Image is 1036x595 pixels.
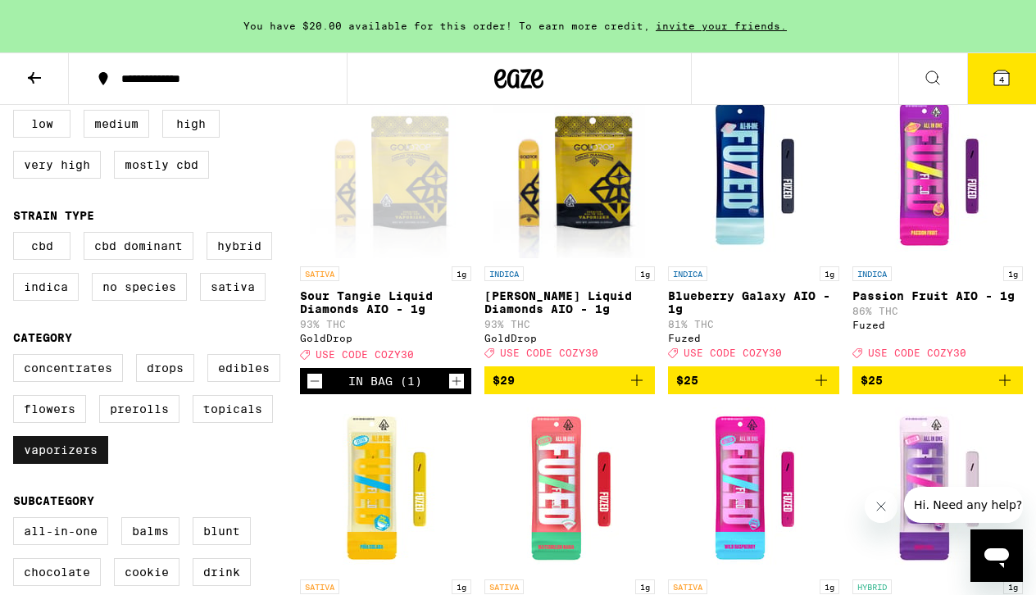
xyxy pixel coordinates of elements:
div: GoldDrop [484,333,656,343]
a: Open page for Blueberry Galaxy AIO - 1g from Fuzed [668,94,839,366]
span: 4 [999,75,1004,84]
label: High [162,110,220,138]
p: 1g [820,579,839,594]
label: Indica [13,273,79,301]
p: HYBRID [852,579,892,594]
span: $25 [676,374,698,387]
label: Mostly CBD [114,151,209,179]
img: Fuzed - Pina Colada AIO - 1g [303,407,467,571]
p: Passion Fruit AIO - 1g [852,289,1024,302]
a: Open page for Passion Fruit AIO - 1g from Fuzed [852,94,1024,366]
p: 1g [820,266,839,281]
legend: Category [13,331,72,344]
label: Flowers [13,395,86,423]
span: USE CODE COZY30 [316,349,414,360]
p: 93% THC [484,319,656,329]
p: 1g [1003,266,1023,281]
p: 1g [635,266,655,281]
button: Add to bag [484,366,656,394]
a: Open page for Sour Tangie Liquid Diamonds AIO - 1g from GoldDrop [300,94,471,368]
img: Fuzed - Passion Fruit AIO - 1g [856,94,1020,258]
label: CBD [13,232,70,260]
div: GoldDrop [300,333,471,343]
p: Blueberry Galaxy AIO - 1g [668,289,839,316]
label: Concentrates [13,354,123,382]
label: Prerolls [99,395,179,423]
label: No Species [92,273,187,301]
legend: Subcategory [13,494,94,507]
label: Very High [13,151,101,179]
label: Hybrid [207,232,272,260]
p: SATIVA [668,579,707,594]
div: Fuzed [668,333,839,343]
img: Fuzed - Blueberry Galaxy AIO - 1g [671,94,835,258]
legend: Strain Type [13,209,94,222]
img: GoldDrop - King Louis Liquid Diamonds AIO - 1g [493,94,645,258]
span: invite your friends. [650,20,793,31]
label: Blunt [193,517,251,545]
label: Drink [193,558,251,586]
span: USE CODE COZY30 [868,347,966,358]
img: Fuzed - Watermelon Mania AIO - 1g [488,407,652,571]
p: 1g [635,579,655,594]
p: 1g [1003,579,1023,594]
p: SATIVA [484,579,524,594]
span: $29 [493,374,515,387]
p: SATIVA [300,266,339,281]
span: $25 [861,374,883,387]
label: All-In-One [13,517,108,545]
label: Edibles [207,354,280,382]
button: Add to bag [668,366,839,394]
p: [PERSON_NAME] Liquid Diamonds AIO - 1g [484,289,656,316]
p: 1g [452,266,471,281]
label: Topicals [193,395,273,423]
div: In Bag (1) [348,375,422,388]
span: USE CODE COZY30 [500,347,598,358]
iframe: Close message [865,490,897,523]
p: SATIVA [300,579,339,594]
img: Fuzed - Grape Hill AIO - 1g [856,407,1020,571]
span: USE CODE COZY30 [684,347,782,358]
span: You have $20.00 available for this order! To earn more credit, [243,20,650,31]
label: Vaporizers [13,436,108,464]
button: Decrement [307,373,323,389]
label: Balms [121,517,179,545]
button: Increment [448,373,465,389]
label: Low [13,110,70,138]
p: 1g [452,579,471,594]
label: CBD Dominant [84,232,193,260]
p: INDICA [668,266,707,281]
div: Fuzed [852,320,1024,330]
a: Open page for King Louis Liquid Diamonds AIO - 1g from GoldDrop [484,94,656,366]
button: 4 [967,53,1036,104]
p: 81% THC [668,319,839,329]
label: Sativa [200,273,266,301]
button: Add to bag [852,366,1024,394]
label: Drops [136,354,194,382]
p: INDICA [852,266,892,281]
iframe: Button to launch messaging window [970,529,1023,582]
iframe: Message from company [904,487,1023,523]
p: INDICA [484,266,524,281]
label: Chocolate [13,558,101,586]
p: 93% THC [300,319,471,329]
p: 86% THC [852,306,1024,316]
img: Fuzed - Wild Raspberry AIO - 1g [671,407,835,571]
p: Sour Tangie Liquid Diamonds AIO - 1g [300,289,471,316]
label: Cookie [114,558,179,586]
label: Medium [84,110,149,138]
